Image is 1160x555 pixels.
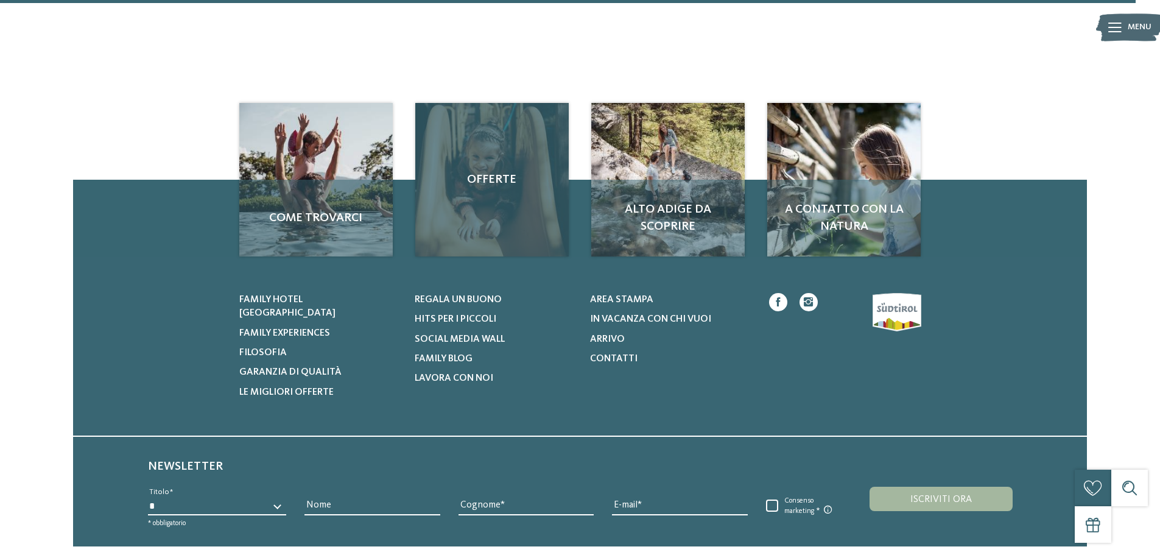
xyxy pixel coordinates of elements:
a: Garanzia di qualità [239,366,399,379]
img: Hotel per bambini in Trentino: giochi e avventure a volontà [591,103,745,256]
a: Filosofia [239,346,399,359]
span: Hits per i piccoli [415,314,496,324]
a: Hotel per bambini in Trentino: giochi e avventure a volontà Offerte [415,103,569,256]
a: Regala un buono [415,293,575,306]
img: Hotel per bambini in Trentino: giochi e avventure a volontà [239,103,393,256]
span: Area stampa [590,295,653,305]
a: Family Blog [415,352,575,366]
a: Arrivo [590,333,750,346]
a: Area stampa [590,293,750,306]
span: Regala un buono [415,295,502,305]
a: Social Media Wall [415,333,575,346]
a: Contatti [590,352,750,366]
a: Family experiences [239,327,399,340]
span: In vacanza con chi vuoi [590,314,711,324]
button: Iscriviti ora [870,487,1012,511]
span: Social Media Wall [415,334,505,344]
span: Consenso marketing [778,497,842,516]
span: Filosofia [239,348,287,358]
span: Le migliori offerte [239,387,334,397]
a: Lavora con noi [415,372,575,385]
span: Alto Adige da scoprire [603,201,733,235]
span: Family hotel [GEOGRAPHIC_DATA] [239,295,336,318]
span: Newsletter [148,461,223,473]
a: Hotel per bambini in Trentino: giochi e avventure a volontà A contatto con la natura [767,103,921,256]
span: Come trovarci [251,210,381,227]
span: Lavora con noi [415,373,493,383]
span: Offerte [427,171,557,188]
a: Family hotel [GEOGRAPHIC_DATA] [239,293,399,320]
a: Le migliori offerte [239,386,399,399]
a: In vacanza con chi vuoi [590,313,750,326]
span: Garanzia di qualità [239,367,342,377]
span: Family Blog [415,354,473,364]
span: Contatti [590,354,638,364]
img: Hotel per bambini in Trentino: giochi e avventure a volontà [767,103,921,256]
a: Hits per i piccoli [415,313,575,326]
a: Hotel per bambini in Trentino: giochi e avventure a volontà Come trovarci [239,103,393,256]
span: Family experiences [239,328,330,338]
a: Hotel per bambini in Trentino: giochi e avventure a volontà Alto Adige da scoprire [591,103,745,256]
span: * obbligatorio [148,520,186,527]
span: Arrivo [590,334,625,344]
span: Iscriviti ora [910,495,972,504]
span: A contatto con la natura [779,201,909,235]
